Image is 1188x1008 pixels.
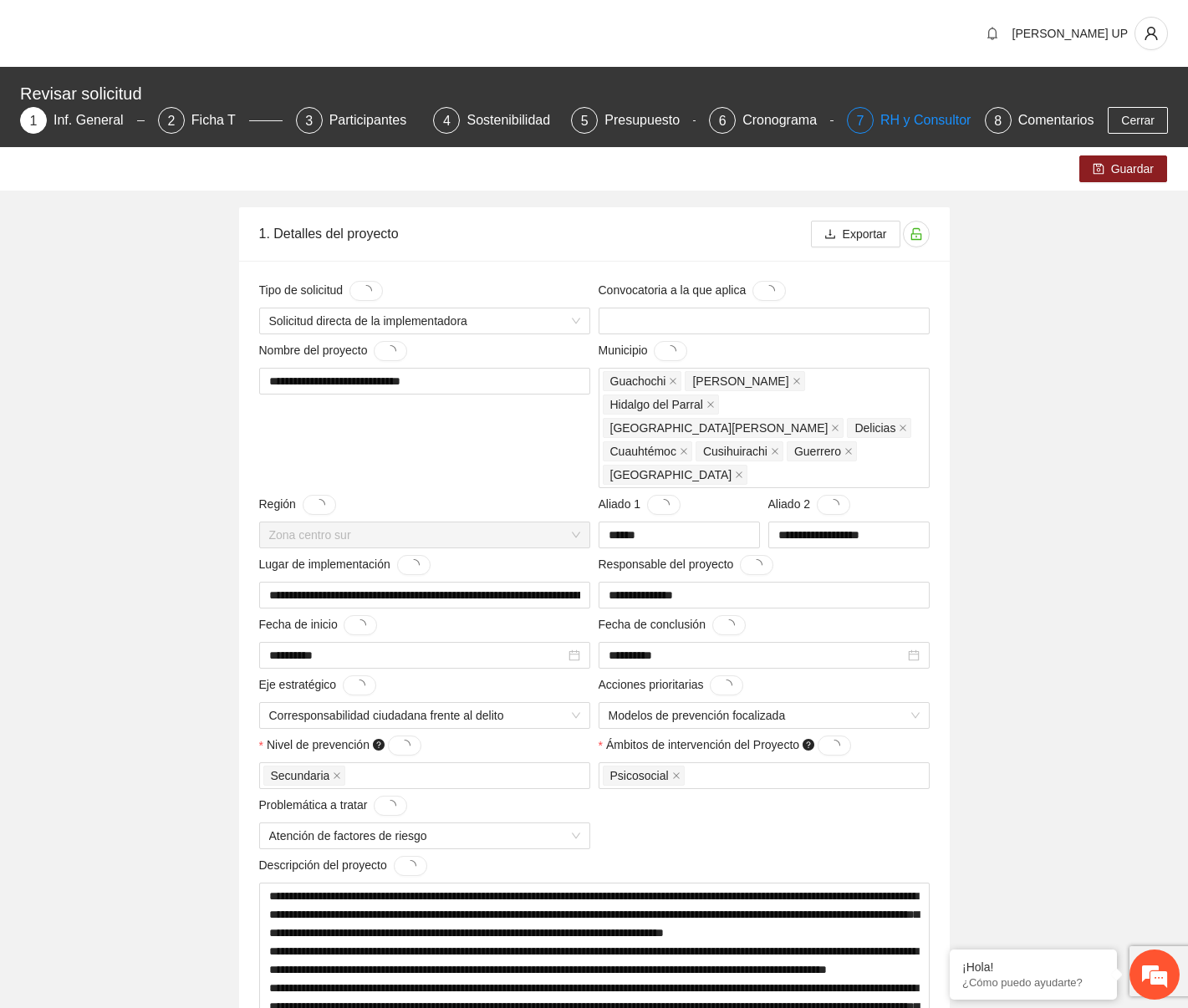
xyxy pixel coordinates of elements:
span: close [669,377,677,385]
button: Municipio [654,341,687,361]
div: Chatee con nosotros ahora [87,85,281,107]
span: [PERSON_NAME] UP [1012,27,1128,40]
div: Cronograma [742,107,830,134]
button: Cerrar [1108,107,1168,134]
div: Sostenibilidad [467,107,563,134]
span: loading [399,740,410,751]
span: close [844,447,853,456]
span: Atención de factores de riesgo [269,823,580,848]
button: Ámbitos de intervención del Proyecto question-circle [818,736,851,756]
span: 8 [994,114,1002,128]
span: 7 [857,114,864,128]
div: 5Presupuesto [571,107,696,134]
span: Guardar [1111,160,1154,178]
div: 4Sostenibilidad [433,107,558,134]
span: loading [723,619,735,631]
div: Revisar solicitud [20,80,1158,107]
span: loading [665,345,676,357]
button: Fecha de conclusión [712,615,746,635]
p: ¿Cómo puedo ayudarte? [962,976,1104,989]
span: loading [828,499,839,511]
span: Fecha de conclusión [599,615,746,635]
span: loading [763,285,775,297]
span: Descripción del proyecto [259,856,427,876]
button: Región [303,495,336,515]
span: Convocatoria a la que aplica [599,281,786,301]
span: 2 [167,114,175,128]
span: 5 [581,114,589,128]
button: Fecha de inicio [344,615,377,635]
span: Lugar de implementación [259,555,431,575]
button: saveGuardar [1079,155,1167,182]
span: Guerrero [787,441,857,461]
span: close [735,471,743,479]
span: question-circle [803,739,814,751]
button: Aliado 1 [647,495,681,515]
span: loading [829,740,840,751]
span: Cusihuirachi [696,441,783,461]
span: Psicosocial [610,766,669,785]
div: Presupuesto [604,107,693,134]
div: Minimizar ventana de chat en vivo [274,8,314,48]
span: 4 [443,114,451,128]
span: Tipo de solicitud [259,281,383,301]
span: close [680,447,688,456]
button: Descripción del proyecto [394,856,427,876]
span: Nombre del proyecto [259,341,408,361]
button: Lugar de implementación [397,555,431,575]
span: loading [658,499,670,511]
span: Delicias [847,418,911,438]
span: Responsable del proyecto [599,555,774,575]
span: Exportar [843,225,887,243]
span: Hidalgo del Parral [603,395,719,415]
span: Secundaria [271,766,330,785]
button: Tipo de solicitud [349,281,383,301]
span: Guachochi [610,372,666,390]
span: Nivel de prevención [267,736,421,756]
span: loading [354,680,365,691]
span: Modelos de prevención focalizada [609,703,920,728]
div: ¡Hola! [962,960,1104,974]
button: downloadExportar [811,221,900,247]
span: bell [980,27,1005,40]
span: [PERSON_NAME] [692,372,788,390]
span: close [793,377,801,385]
span: Eje estratégico [259,675,376,695]
div: RH y Consultores [880,107,998,134]
span: Delicias [854,419,895,437]
span: Cuauhtémoc [603,441,692,461]
span: save [1093,163,1104,176]
div: Ficha T [191,107,249,134]
button: unlock [903,221,930,247]
div: 1. Detalles del proyecto [259,210,811,257]
span: question-circle [373,739,385,751]
span: Hidalgo del Parral [610,395,703,414]
span: Psicosocial [603,766,685,786]
span: Fecha de inicio [259,615,378,635]
span: Región [259,495,336,515]
textarea: Escriba su mensaje y pulse “Intro” [8,456,319,515]
span: Corresponsabilidad ciudadana frente al delito [269,703,580,728]
button: Responsable del proyecto [740,555,773,575]
div: Comentarios [1018,107,1094,134]
div: 6Cronograma [709,107,834,134]
button: Nivel de prevención question-circle [388,736,421,756]
button: Acciones prioritarias [710,675,743,695]
span: Ámbitos de intervención del Proyecto [606,736,851,756]
span: loading [751,559,762,571]
span: 1 [30,114,38,128]
span: Chihuahua [603,465,748,485]
button: Eje estratégico [343,675,376,695]
div: 1Inf. General [20,107,145,134]
span: close [672,771,681,780]
span: Guadalupe y Calvo [685,371,804,391]
span: loading [354,619,366,631]
span: Aliado 1 [599,495,681,515]
span: Guachochi [603,371,682,391]
button: Problemática a tratar [374,796,407,816]
span: loading [360,285,372,297]
span: Estamos en línea. [97,223,231,392]
span: close [706,400,715,409]
span: loading [314,499,325,511]
span: loading [721,680,732,691]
